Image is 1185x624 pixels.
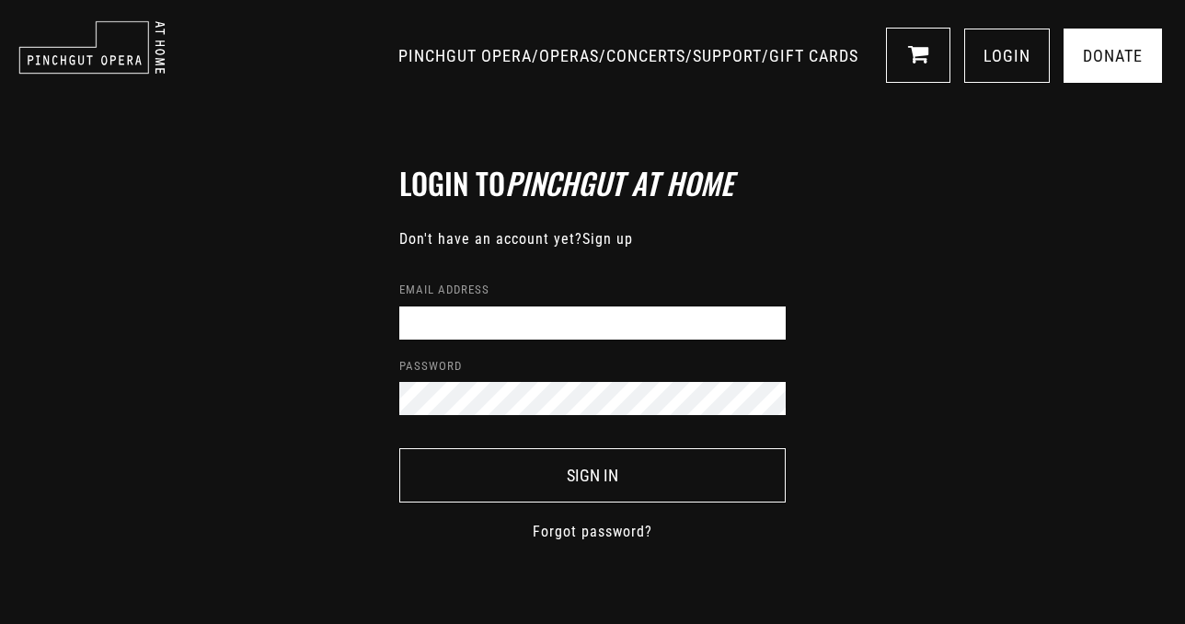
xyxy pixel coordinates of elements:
label: Password [399,357,462,376]
a: GIFT CARDS [769,46,858,65]
a: Forgot password? [533,521,652,543]
a: LOGIN [964,29,1050,83]
button: Sign In [399,448,786,503]
a: PINCHGUT OPERA [398,46,532,65]
h2: Login to [399,166,786,201]
img: pinchgut_at_home_negative_logo.svg [18,20,166,75]
span: / / / / [398,46,863,65]
a: Donate [1064,29,1162,83]
i: Pinchgut At Home [505,161,733,204]
label: Email address [399,281,489,299]
p: Don't have an account yet? [399,228,786,250]
a: SUPPORT [693,46,762,65]
a: OPERAS [539,46,599,65]
a: CONCERTS [606,46,685,65]
a: Sign up [582,230,633,248]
